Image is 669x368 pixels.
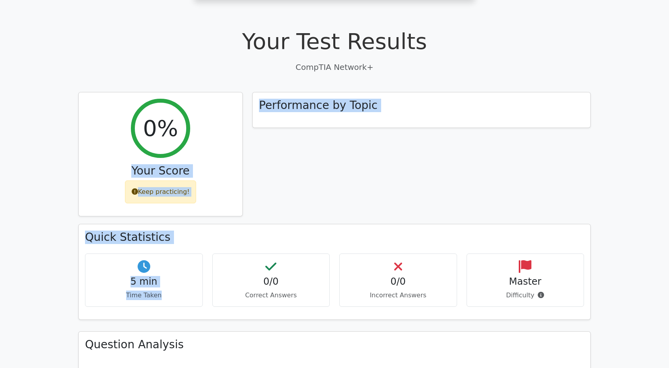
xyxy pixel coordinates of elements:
h1: Your Test Results [78,28,591,54]
h3: Quick Statistics [85,231,584,244]
p: Incorrect Answers [346,291,450,300]
h3: Performance by Topic [259,99,378,112]
h4: 5 min [92,276,196,287]
h3: Question Analysis [85,338,584,351]
div: Keep practicing! [125,180,197,203]
h2: 0% [143,115,178,141]
h4: Master [473,276,578,287]
p: Correct Answers [219,291,323,300]
p: Time Taken [92,291,196,300]
p: Difficulty [473,291,578,300]
p: CompTIA Network+ [78,61,591,73]
h4: 0/0 [346,276,450,287]
h4: 0/0 [219,276,323,287]
h3: Your Score [85,164,236,178]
